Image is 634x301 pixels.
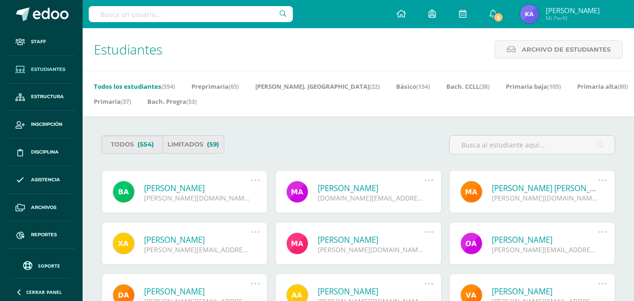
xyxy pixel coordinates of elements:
[492,234,598,245] a: [PERSON_NAME]
[546,6,600,15] span: [PERSON_NAME]
[89,6,293,22] input: Busca un usuario...
[31,93,64,100] span: Estructura
[8,28,75,56] a: Staff
[318,183,424,193] a: [PERSON_NAME]
[8,194,75,222] a: Archivos
[26,289,62,295] span: Cerrar panel
[144,286,251,297] a: [PERSON_NAME]
[101,135,163,154] a: Todos(554)
[31,66,65,73] span: Estudiantes
[8,84,75,111] a: Estructura
[492,193,598,202] div: [PERSON_NAME][DOMAIN_NAME][EMAIL_ADDRESS][DOMAIN_NAME]
[369,82,380,91] span: (22)
[144,183,251,193] a: [PERSON_NAME]
[31,204,56,211] span: Archivos
[8,139,75,166] a: Disciplina
[546,14,600,22] span: Mi Perfil
[495,40,623,59] a: Archivo de Estudiantes
[191,79,239,94] a: Preprimaria(65)
[318,193,424,202] div: [DOMAIN_NAME][EMAIL_ADDRESS][DOMAIN_NAME]
[446,79,489,94] a: Bach. CCLL(38)
[396,79,430,94] a: Básico(154)
[522,41,611,58] span: Archivo de Estudiantes
[577,79,628,94] a: Primaria alta(80)
[31,121,62,128] span: Inscripción
[416,82,430,91] span: (154)
[8,111,75,139] a: Inscripción
[137,136,154,153] span: (554)
[492,245,598,254] div: [PERSON_NAME][EMAIL_ADDRESS][DOMAIN_NAME]
[31,176,60,184] span: Asistencia
[186,97,197,106] span: (53)
[479,82,489,91] span: (38)
[493,12,504,23] span: 5
[121,97,131,106] span: (37)
[94,79,175,94] a: Todos los estudiantes(554)
[506,79,561,94] a: Primaria baja(105)
[492,183,598,193] a: [PERSON_NAME] [PERSON_NAME]
[207,136,219,153] span: (59)
[94,94,131,109] a: Primaria(37)
[255,79,380,94] a: [PERSON_NAME]. [GEOGRAPHIC_DATA](22)
[38,262,60,269] span: Soporte
[318,286,424,297] a: [PERSON_NAME]
[492,286,598,297] a: [PERSON_NAME]
[618,82,628,91] span: (80)
[11,259,71,271] a: Soporte
[8,166,75,194] a: Asistencia
[31,148,59,156] span: Disciplina
[161,82,175,91] span: (554)
[144,234,251,245] a: [PERSON_NAME]
[318,245,424,254] div: [PERSON_NAME][DOMAIN_NAME][EMAIL_ADDRESS][DOMAIN_NAME]
[147,94,197,109] a: Bach. Progra(53)
[94,40,162,58] span: Estudiantes
[144,245,251,254] div: [PERSON_NAME][EMAIL_ADDRESS][DOMAIN_NAME]
[229,82,239,91] span: (65)
[8,221,75,249] a: Reportes
[163,135,224,154] a: Limitados(59)
[31,38,46,46] span: Staff
[31,231,57,239] span: Reportes
[520,5,539,23] img: 519d614acbf891c95c6aaddab0d90d84.png
[144,193,251,202] div: [PERSON_NAME][DOMAIN_NAME][EMAIL_ADDRESS][DOMAIN_NAME]
[450,136,615,154] input: Busca al estudiante aquí...
[8,56,75,84] a: Estudiantes
[547,82,561,91] span: (105)
[318,234,424,245] a: [PERSON_NAME]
